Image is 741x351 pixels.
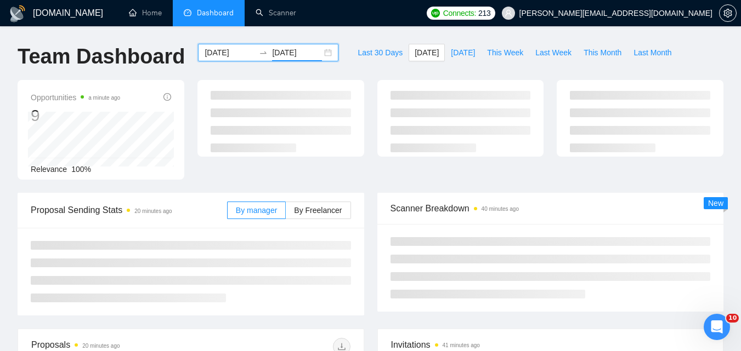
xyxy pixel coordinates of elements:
input: Start date [205,47,254,59]
span: Opportunities [31,91,120,104]
button: [DATE] [445,44,481,61]
span: Relevance [31,165,67,174]
span: Scanner Breakdown [391,202,711,215]
button: Last Month [627,44,677,61]
iframe: Intercom live chat [704,314,730,340]
a: searchScanner [256,8,296,18]
span: info-circle [163,93,171,101]
span: dashboard [184,9,191,16]
time: 20 minutes ago [82,343,120,349]
button: This Week [481,44,529,61]
button: [DATE] [409,44,445,61]
time: 41 minutes ago [443,342,480,348]
img: logo [9,5,26,22]
div: 9 [31,105,120,126]
span: swap-right [259,48,268,57]
span: Last 30 Days [358,47,403,59]
span: Dashboard [197,8,234,18]
span: 213 [478,7,490,19]
span: Proposal Sending Stats [31,203,227,217]
span: to [259,48,268,57]
time: a minute ago [88,95,120,101]
span: 10 [726,314,739,323]
span: By Freelancer [294,206,342,215]
img: upwork-logo.png [431,9,440,18]
input: End date [272,47,322,59]
span: This Week [487,47,523,59]
a: setting [719,9,737,18]
span: New [708,199,723,208]
span: user [505,9,512,17]
button: This Month [578,44,627,61]
span: By manager [236,206,277,215]
h1: Team Dashboard [18,44,185,70]
span: Last Month [633,47,671,59]
time: 40 minutes ago [482,206,519,212]
span: [DATE] [415,47,439,59]
span: Connects: [443,7,476,19]
span: [DATE] [451,47,475,59]
a: homeHome [129,8,162,18]
button: Last 30 Days [352,44,409,61]
span: This Month [584,47,621,59]
button: setting [719,4,737,22]
span: 100% [71,165,91,174]
span: Last Week [535,47,572,59]
button: Last Week [529,44,578,61]
time: 20 minutes ago [134,208,172,214]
